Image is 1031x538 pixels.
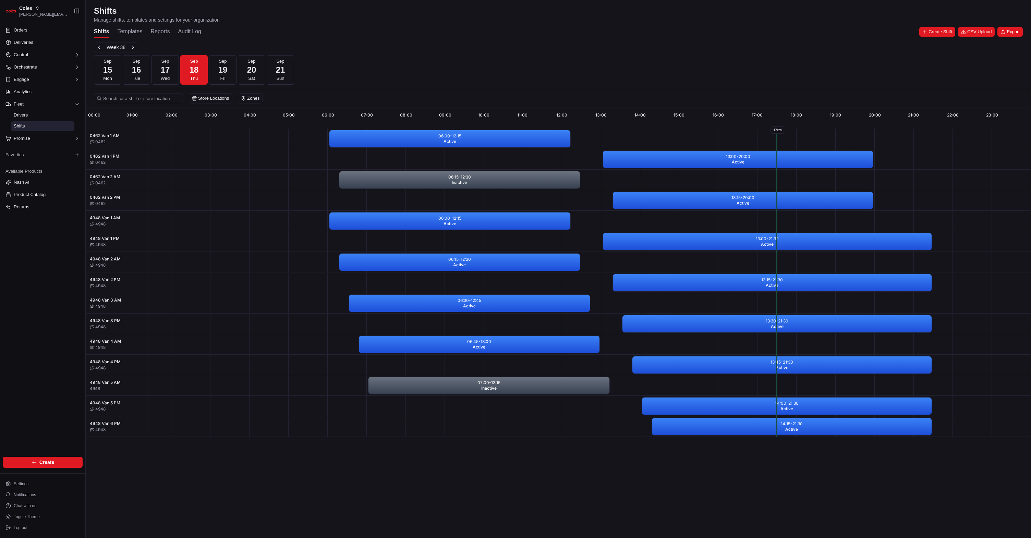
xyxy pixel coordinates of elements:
[776,365,788,370] span: Active
[95,365,106,371] span: 4948
[7,100,18,111] img: Liam S.
[90,400,120,406] span: 4948 Van 5 PM
[190,58,198,64] span: Sep
[161,75,170,82] span: Wed
[103,64,112,75] span: 15
[14,135,30,142] span: Promise
[95,221,106,227] span: 4948
[14,192,46,198] span: Product Catalog
[438,133,461,139] p: 06:00 - 12:15
[732,159,744,165] span: Active
[90,386,100,391] button: 4948
[65,153,110,160] span: API Documentation
[90,180,106,186] button: 0462
[791,112,802,118] span: 18:00
[439,112,451,118] span: 09:00
[90,318,121,323] span: 4948 Van 3 PM
[90,427,106,432] button: 4948
[90,195,120,200] span: 0462 Van 2 PM
[726,154,750,159] p: 13:00 - 20:00
[95,139,106,145] span: 0462
[3,457,83,468] button: Create
[3,201,83,212] button: Returns
[444,221,456,227] span: Active
[14,39,33,46] span: Deliveries
[731,195,754,200] p: 13:15 - 20:00
[95,262,106,268] span: 4948
[5,192,80,198] a: Product Catalog
[90,421,121,426] span: 4948 Van 6 PM
[90,215,120,221] span: 4948 Van 1 AM
[103,75,112,82] span: Mon
[247,64,256,75] span: 20
[14,65,27,78] img: 1755196953914-cd9d9cba-b7f7-46ee-b6f5-75ff69acacf5
[150,26,170,38] button: Reports
[14,52,28,58] span: Control
[26,125,40,130] span: [DATE]
[780,406,793,412] span: Active
[477,380,500,386] p: 07:00 - 13:15
[244,112,256,118] span: 04:00
[986,112,998,118] span: 23:00
[55,150,113,163] a: 💻API Documentation
[283,112,295,118] span: 05:00
[452,180,467,185] span: Inactive
[14,204,29,210] span: Returns
[463,303,476,309] span: Active
[267,55,294,85] button: Sep21Sun
[68,170,83,175] span: Pylon
[90,283,106,289] button: 4948
[3,501,83,511] button: Chat with us!
[473,344,485,350] span: Active
[94,16,220,23] p: Manage shifts, templates and settings for your organization
[90,242,106,247] button: 4948
[95,406,106,412] span: 4948
[3,189,83,200] button: Product Catalog
[180,55,208,85] button: Sep18Thu
[3,3,71,19] button: ColesColes[PERSON_NAME][EMAIL_ADDRESS][DOMAIN_NAME]
[31,72,94,78] div: We're available if you need us!
[133,75,140,82] span: Tue
[90,174,120,180] span: 0462 Van 2 AM
[674,112,684,118] span: 15:00
[128,42,138,52] button: Next week
[919,27,955,37] button: Create Shift
[761,242,774,247] span: Active
[90,277,120,282] span: 4948 Van 2 PM
[248,75,255,82] span: Sat
[3,149,83,160] div: Favorites
[7,89,46,95] div: Past conversations
[14,101,24,107] span: Fleet
[785,427,798,432] span: Active
[166,112,178,118] span: 02:00
[3,512,83,522] button: Toggle Theme
[90,345,106,350] button: 4948
[218,64,228,75] span: 19
[7,7,21,21] img: Nash
[94,42,104,52] button: Previous week
[448,257,471,262] p: 06:15 - 12:30
[161,64,170,75] span: 17
[126,112,138,118] span: 01:00
[458,298,481,303] p: 06:30 - 12:45
[869,112,881,118] span: 20:00
[3,177,83,188] button: Nash AI
[90,154,119,159] span: 0462 Van 1 PM
[132,58,140,64] span: Sep
[90,297,121,303] span: 4948 Van 3 AM
[3,133,83,144] button: Promise
[438,216,461,221] p: 06:00 - 12:15
[14,514,40,519] span: Toggle Theme
[31,65,112,72] div: Start new chat
[90,304,106,309] button: 4948
[238,94,262,103] button: Zones
[14,123,25,129] span: Shifts
[107,44,125,51] div: Week 38
[771,359,793,365] p: 13:45 - 21:30
[19,5,32,12] button: Coles
[444,139,456,144] span: Active
[4,150,55,163] a: 📗Knowledge Base
[18,44,123,51] input: Got a question? Start typing here...
[123,55,150,85] button: Sep16Tue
